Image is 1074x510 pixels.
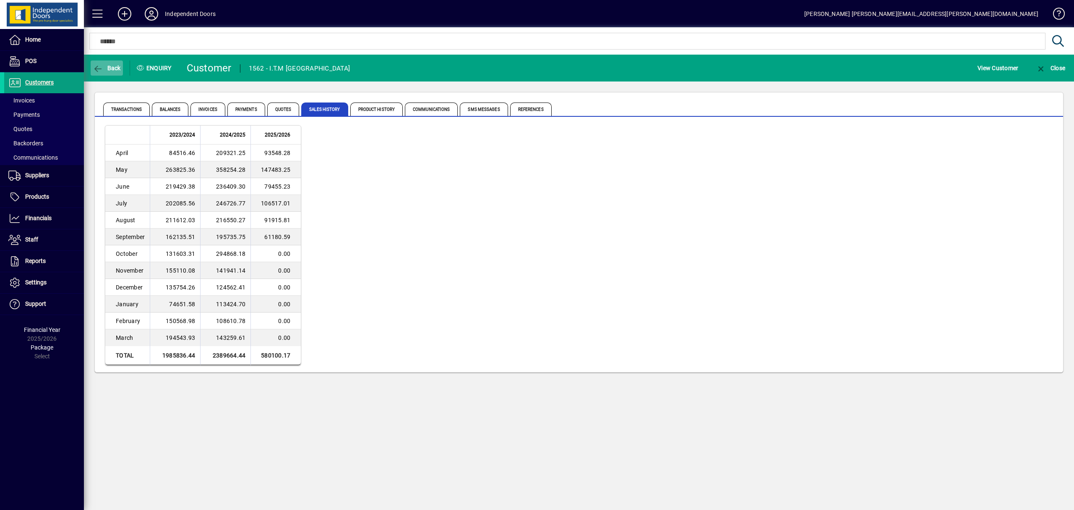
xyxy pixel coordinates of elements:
[150,329,200,346] td: 194543.93
[105,329,150,346] td: March
[978,61,1018,75] span: View Customer
[91,60,123,76] button: Back
[111,6,138,21] button: Add
[105,346,150,365] td: Total
[150,212,200,229] td: 211612.03
[105,145,150,161] td: April
[8,154,58,161] span: Communications
[200,161,250,178] td: 358254.28
[150,262,200,279] td: 155110.08
[510,103,552,116] span: References
[25,36,41,43] span: Home
[105,212,150,229] td: August
[105,262,150,279] td: November
[93,65,121,71] span: Back
[200,212,250,229] td: 216550.27
[25,236,38,243] span: Staff
[25,258,46,264] span: Reports
[1027,60,1074,76] app-page-header-button: Close enquiry
[8,111,40,118] span: Payments
[105,161,150,178] td: May
[460,103,508,116] span: SMS Messages
[24,326,60,333] span: Financial Year
[150,245,200,262] td: 131603.31
[25,300,46,307] span: Support
[250,296,301,313] td: 0.00
[405,103,458,116] span: Communications
[350,103,403,116] span: Product History
[150,279,200,296] td: 135754.26
[105,245,150,262] td: October
[200,178,250,195] td: 236409.30
[4,294,84,315] a: Support
[250,161,301,178] td: 147483.25
[249,62,350,75] div: 1562 - I.T.M [GEOGRAPHIC_DATA]
[200,346,250,365] td: 2389664.44
[150,346,200,365] td: 1985836.44
[150,296,200,313] td: 74651.58
[25,193,49,200] span: Products
[200,145,250,161] td: 209321.25
[250,262,301,279] td: 0.00
[227,103,265,116] span: Payments
[220,130,245,139] span: 2024/2025
[105,279,150,296] td: December
[250,346,301,365] td: 580100.17
[4,136,84,150] a: Backorders
[4,29,84,50] a: Home
[84,60,130,76] app-page-header-button: Back
[200,313,250,329] td: 108610.78
[4,229,84,250] a: Staff
[4,93,84,108] a: Invoices
[25,79,54,86] span: Customers
[25,279,47,286] span: Settings
[150,178,200,195] td: 219429.38
[150,145,200,161] td: 84516.46
[4,122,84,136] a: Quotes
[200,229,250,245] td: 195735.75
[267,103,300,116] span: Quotes
[975,60,1020,76] button: View Customer
[4,51,84,72] a: POS
[31,344,53,351] span: Package
[8,126,32,132] span: Quotes
[200,279,250,296] td: 124562.41
[105,195,150,212] td: July
[250,178,301,195] td: 79455.23
[250,229,301,245] td: 61180.59
[4,272,84,293] a: Settings
[187,61,232,75] div: Customer
[804,7,1038,21] div: [PERSON_NAME] [PERSON_NAME][EMAIL_ADDRESS][PERSON_NAME][DOMAIN_NAME]
[25,172,49,179] span: Suppliers
[250,245,301,262] td: 0.00
[105,178,150,195] td: June
[265,130,290,139] span: 2025/2026
[4,150,84,165] a: Communications
[105,229,150,245] td: September
[200,262,250,279] td: 141941.14
[4,251,84,272] a: Reports
[250,329,301,346] td: 0.00
[250,195,301,212] td: 106517.01
[4,165,84,186] a: Suppliers
[169,130,195,139] span: 2023/2024
[105,313,150,329] td: February
[250,212,301,229] td: 91915.81
[301,103,348,116] span: Sales History
[250,145,301,161] td: 93548.28
[8,140,43,147] span: Backorders
[150,195,200,212] td: 202085.56
[4,208,84,229] a: Financials
[200,195,250,212] td: 246726.77
[1036,65,1065,71] span: Close
[105,296,150,313] td: January
[150,161,200,178] td: 263825.36
[103,103,150,116] span: Transactions
[152,103,188,116] span: Balances
[4,187,84,208] a: Products
[200,296,250,313] td: 113424.70
[8,97,35,104] span: Invoices
[150,229,200,245] td: 162135.51
[200,245,250,262] td: 294868.18
[190,103,225,116] span: Invoices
